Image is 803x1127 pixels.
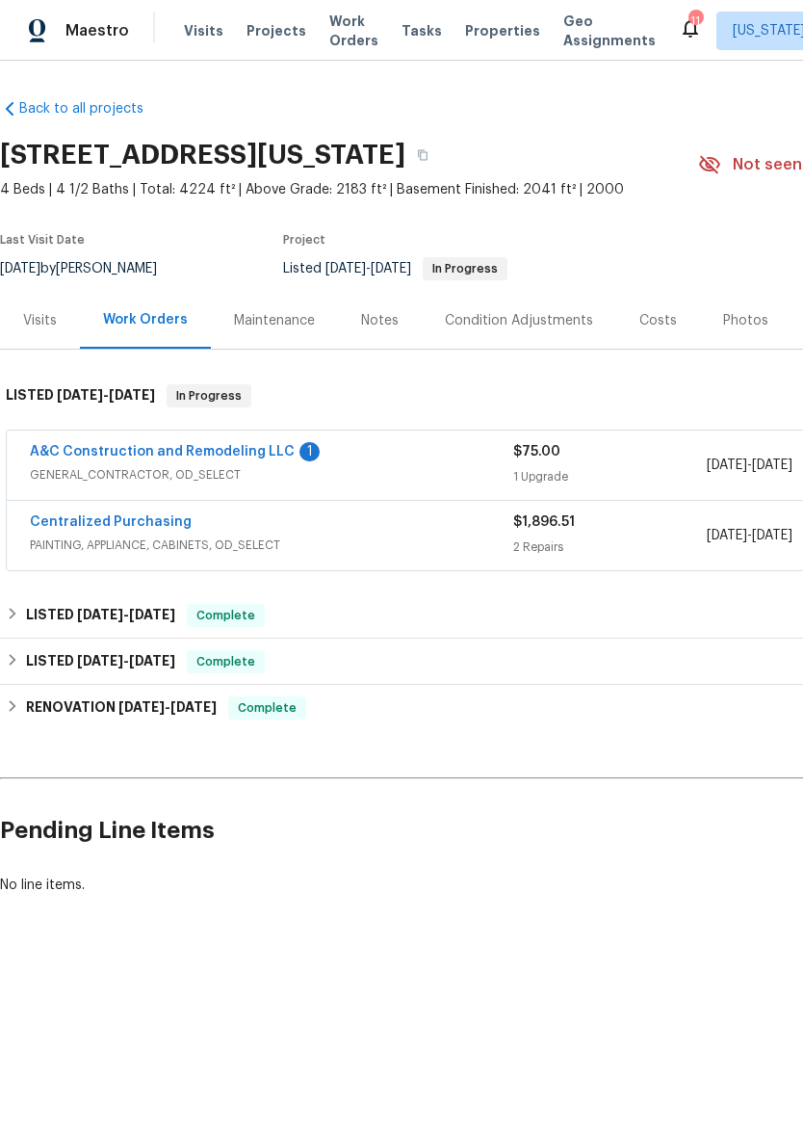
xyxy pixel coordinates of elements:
div: 1 Upgrade [513,467,707,486]
a: A&C Construction and Remodeling LLC [30,445,295,459]
span: [DATE] [325,262,366,275]
a: Centralized Purchasing [30,515,192,529]
div: Costs [639,311,677,330]
div: 11 [688,12,702,31]
span: - [57,388,155,402]
span: [DATE] [77,654,123,668]
div: Maintenance [234,311,315,330]
span: Complete [189,652,263,671]
span: [DATE] [118,700,165,714]
span: $1,896.51 [513,515,575,529]
span: [DATE] [129,654,175,668]
div: Work Orders [103,310,188,329]
span: Project [283,234,325,246]
div: 2 Repairs [513,537,707,557]
span: Complete [230,698,304,718]
span: Listed [283,262,507,275]
span: [DATE] [707,529,747,542]
div: Photos [723,311,768,330]
span: [DATE] [752,459,792,472]
span: - [118,700,217,714]
span: PAINTING, APPLIANCE, CABINETS, OD_SELECT [30,536,513,555]
span: Geo Assignments [563,12,656,50]
div: Notes [361,311,399,330]
span: $75.00 [513,445,560,459]
span: In Progress [425,263,505,275]
h6: LISTED [6,384,155,407]
span: [DATE] [752,529,792,542]
span: - [707,456,792,475]
span: Complete [189,606,263,625]
span: In Progress [168,386,249,406]
span: Work Orders [329,12,378,50]
span: - [77,608,175,621]
span: - [325,262,411,275]
h6: LISTED [26,650,175,673]
h6: RENOVATION [26,696,217,720]
span: Maestro [65,21,129,40]
span: Tasks [401,24,442,38]
span: GENERAL_CONTRACTOR, OD_SELECT [30,465,513,485]
span: [DATE] [57,388,103,402]
span: - [707,526,792,545]
h6: LISTED [26,604,175,627]
div: 1 [299,442,320,461]
span: Properties [465,21,540,40]
span: [DATE] [707,459,747,472]
span: [DATE] [129,608,175,621]
div: Visits [23,311,57,330]
button: Copy Address [405,138,440,172]
span: [DATE] [371,262,411,275]
span: Projects [246,21,306,40]
div: Condition Adjustments [445,311,593,330]
span: [DATE] [109,388,155,402]
span: [DATE] [77,608,123,621]
span: Visits [184,21,223,40]
span: [DATE] [170,700,217,714]
span: - [77,654,175,668]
